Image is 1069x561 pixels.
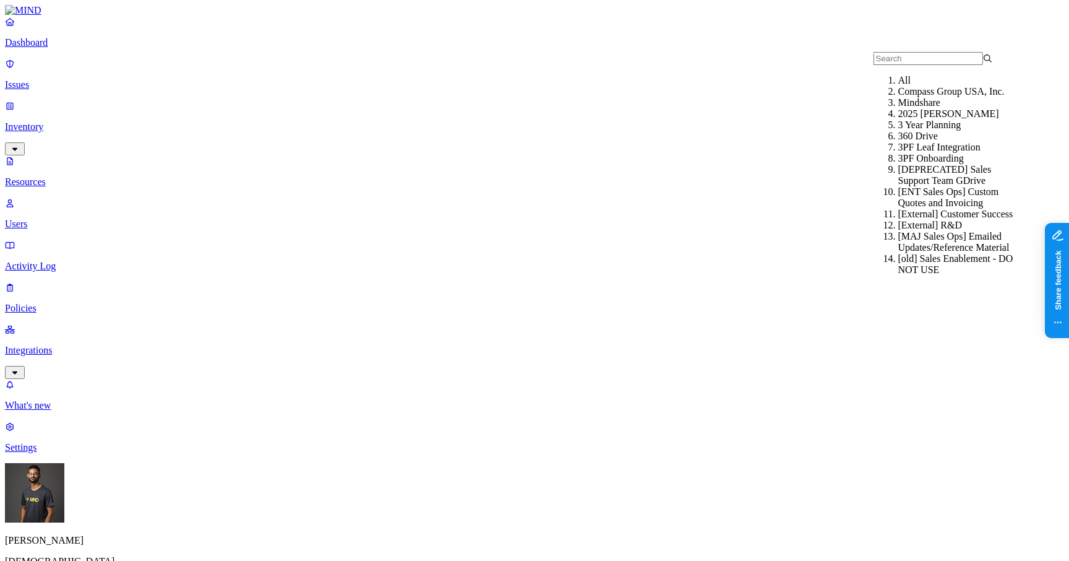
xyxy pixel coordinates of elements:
[5,379,1064,411] a: What's new
[5,442,1064,453] p: Settings
[898,120,1018,131] div: 3 Year Planning
[5,58,1064,90] a: Issues
[898,75,1018,86] div: All
[898,231,1018,253] div: [MAJ Sales Ops] Emailed Updates/Reference Material
[5,219,1064,230] p: Users
[5,282,1064,314] a: Policies
[5,463,64,523] img: Amit Cohen
[5,37,1064,48] p: Dashboard
[5,100,1064,154] a: Inventory
[898,253,1018,276] div: [old] Sales Enablement - DO NOT USE
[874,52,983,65] input: Search
[5,5,1064,16] a: MIND
[898,142,1018,153] div: 3PF Leaf Integration
[898,97,1018,108] div: Mindshare
[5,121,1064,133] p: Inventory
[898,220,1018,231] div: [External] R&D
[5,5,41,16] img: MIND
[5,303,1064,314] p: Policies
[898,153,1018,164] div: 3PF Onboarding
[5,198,1064,230] a: Users
[898,209,1018,220] div: [External] Customer Success
[898,164,1018,186] div: [DEPRECATED] Sales Support Team GDrive
[5,79,1064,90] p: Issues
[5,400,1064,411] p: What's new
[5,16,1064,48] a: Dashboard
[898,86,1018,97] div: Compass Group USA, Inc.
[898,186,1018,209] div: [ENT Sales Ops] Custom Quotes and Invoicing
[5,421,1064,453] a: Settings
[898,108,1018,120] div: 2025 [PERSON_NAME]
[5,155,1064,188] a: Resources
[5,535,1064,546] p: [PERSON_NAME]
[5,345,1064,356] p: Integrations
[898,131,1018,142] div: 360 Drive
[5,324,1064,377] a: Integrations
[5,240,1064,272] a: Activity Log
[5,261,1064,272] p: Activity Log
[5,176,1064,188] p: Resources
